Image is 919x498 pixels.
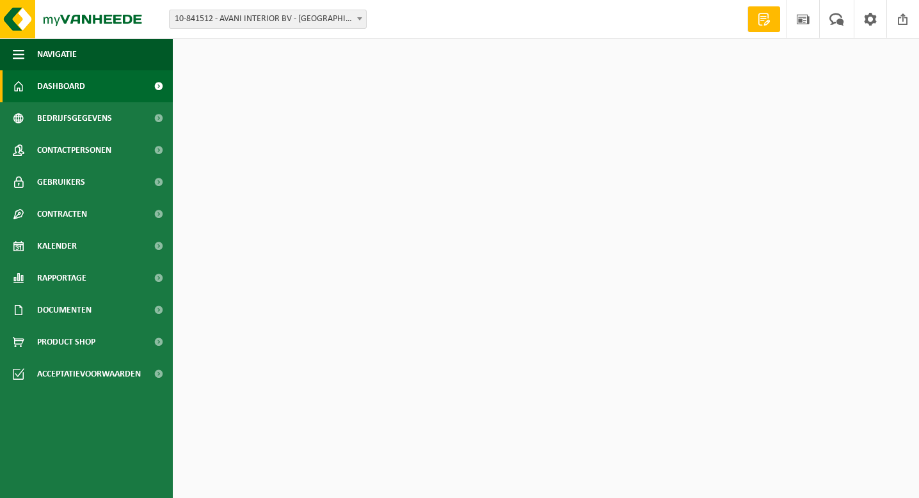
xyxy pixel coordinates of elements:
span: Acceptatievoorwaarden [37,358,141,390]
span: Documenten [37,294,92,326]
span: Product Shop [37,326,95,358]
span: Rapportage [37,262,86,294]
span: Contactpersonen [37,134,111,166]
span: Contracten [37,198,87,230]
span: 10-841512 - AVANI INTERIOR BV - OUDENAARDE [170,10,366,28]
span: 10-841512 - AVANI INTERIOR BV - OUDENAARDE [169,10,367,29]
span: Kalender [37,230,77,262]
span: Navigatie [37,38,77,70]
span: Dashboard [37,70,85,102]
span: Gebruikers [37,166,85,198]
span: Bedrijfsgegevens [37,102,112,134]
